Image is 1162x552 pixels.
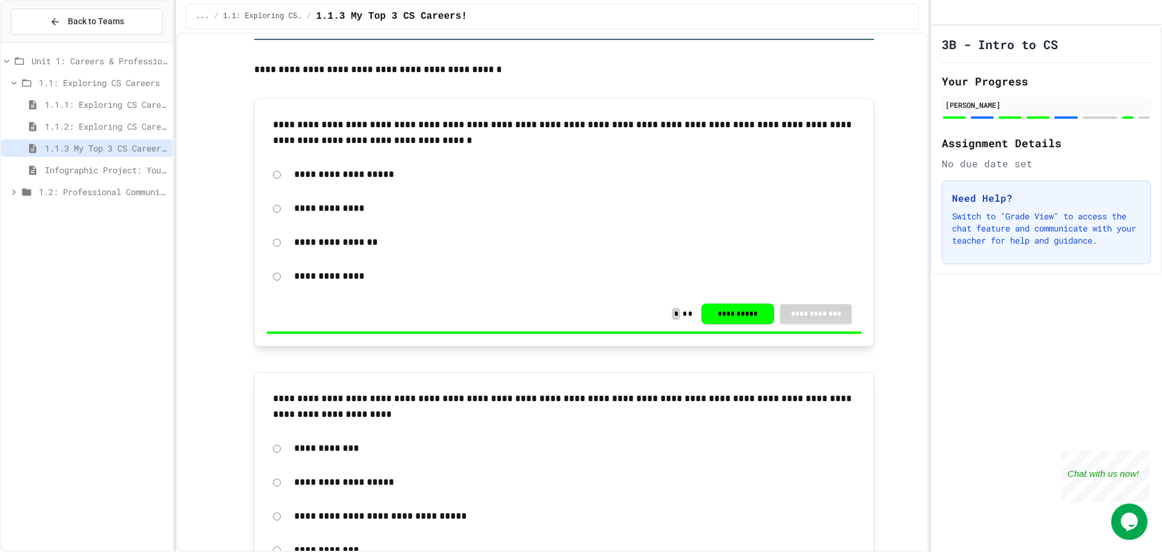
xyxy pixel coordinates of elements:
iframe: chat widget [1111,504,1150,540]
span: 1.1.3 My Top 3 CS Careers! [316,9,467,24]
h3: Need Help? [952,191,1141,205]
span: / [307,12,311,21]
h2: Assignment Details [942,135,1151,151]
iframe: chat widget [1062,451,1150,502]
span: 1.1.1: Exploring CS Careers [45,98,168,111]
h1: 3B - Intro to CS [942,36,1058,53]
span: Unit 1: Careers & Professionalism [31,55,168,67]
span: 1.1.2: Exploring CS Careers - Review [45,120,168,133]
span: 1.1: Exploring CS Careers [223,12,302,21]
span: ... [196,12,209,21]
span: / [214,12,218,21]
span: Back to Teams [68,15,124,28]
div: [PERSON_NAME] [945,99,1147,110]
p: Switch to "Grade View" to access the chat feature and communicate with your teacher for help and ... [952,210,1141,247]
span: 1.1.3 My Top 3 CS Careers! [45,142,168,155]
h2: Your Progress [942,73,1151,90]
div: No due date set [942,156,1151,171]
span: 1.2: Professional Communication [39,185,168,198]
span: Infographic Project: Your favorite CS [45,164,168,176]
span: 1.1: Exploring CS Careers [39,76,168,89]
